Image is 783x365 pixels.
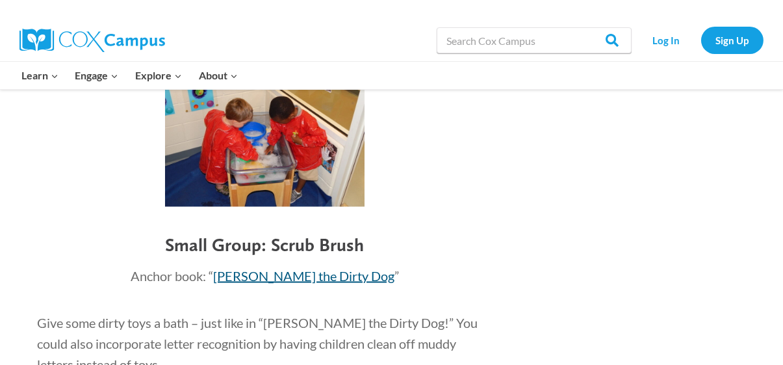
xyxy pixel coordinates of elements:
[127,62,190,89] button: Child menu of Explore
[67,62,127,89] button: Child menu of Engage
[13,62,67,89] button: Child menu of Learn
[190,62,246,89] button: Child menu of About
[394,268,399,284] span: ”
[213,268,394,284] a: [PERSON_NAME] the Dirty Dog
[166,234,365,256] b: Small Group: Scrub Brush
[701,27,764,53] a: Sign Up
[638,27,764,53] nav: Secondary Navigation
[131,268,213,284] span: Anchor book: “
[19,29,165,52] img: Cox Campus
[638,27,695,53] a: Log In
[437,27,632,53] input: Search Cox Campus
[13,62,246,89] nav: Primary Navigation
